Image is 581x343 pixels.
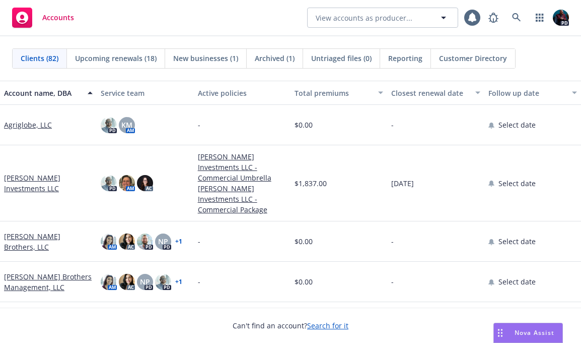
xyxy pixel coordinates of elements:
[4,88,82,98] div: Account name, DBA
[307,8,458,28] button: View accounts as producer...
[498,236,536,247] span: Select date
[101,274,117,290] img: photo
[307,321,348,330] a: Search for it
[483,8,503,28] a: Report a Bug
[295,276,313,287] span: $0.00
[295,120,313,130] span: $0.00
[391,178,414,189] span: [DATE]
[391,236,394,247] span: -
[175,279,182,285] a: + 1
[42,14,74,22] span: Accounts
[4,271,93,293] a: [PERSON_NAME] Brothers Management, LLC
[391,276,394,287] span: -
[198,120,200,130] span: -
[316,13,412,23] span: View accounts as producer...
[140,276,150,287] span: NP
[101,234,117,250] img: photo
[311,53,372,64] span: Untriaged files (0)
[498,120,536,130] span: Select date
[158,236,168,247] span: NP
[494,323,506,342] div: Drag to move
[290,81,387,105] button: Total premiums
[255,53,295,64] span: Archived (1)
[506,8,527,28] a: Search
[198,151,286,183] a: [PERSON_NAME] Investments LLC - Commercial Umbrella
[101,117,117,133] img: photo
[198,183,286,215] a: [PERSON_NAME] Investments LLC - Commercial Package
[119,234,135,250] img: photo
[21,53,58,64] span: Clients (82)
[198,276,200,287] span: -
[295,236,313,247] span: $0.00
[233,320,348,331] span: Can't find an account?
[295,88,372,98] div: Total premiums
[553,10,569,26] img: photo
[498,178,536,189] span: Select date
[530,8,550,28] a: Switch app
[101,175,117,191] img: photo
[97,81,193,105] button: Service team
[119,274,135,290] img: photo
[391,120,394,130] span: -
[439,53,507,64] span: Customer Directory
[515,328,554,337] span: Nova Assist
[391,88,469,98] div: Closest renewal date
[194,81,290,105] button: Active policies
[173,53,238,64] span: New businesses (1)
[137,175,153,191] img: photo
[198,236,200,247] span: -
[8,4,78,32] a: Accounts
[387,81,484,105] button: Closest renewal date
[484,81,581,105] button: Follow up date
[75,53,157,64] span: Upcoming renewals (18)
[101,88,189,98] div: Service team
[198,88,286,98] div: Active policies
[295,178,327,189] span: $1,837.00
[4,231,93,252] a: [PERSON_NAME] Brothers, LLC
[493,323,563,343] button: Nova Assist
[119,175,135,191] img: photo
[4,173,93,194] a: [PERSON_NAME] Investments LLC
[4,120,52,130] a: Agriglobe, LLC
[388,53,422,64] span: Reporting
[155,274,171,290] img: photo
[137,234,153,250] img: photo
[175,239,182,245] a: + 1
[121,120,132,130] span: KM
[488,88,566,98] div: Follow up date
[498,276,536,287] span: Select date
